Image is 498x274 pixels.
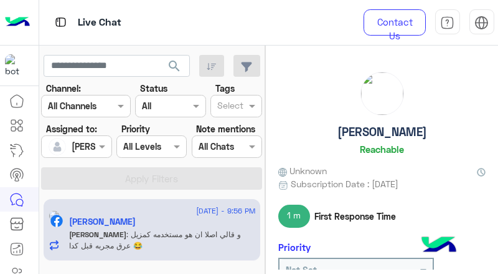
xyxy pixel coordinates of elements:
[69,217,136,227] h5: Mahmoud Farhat
[215,82,235,95] label: Tags
[435,9,460,36] a: tab
[314,210,396,223] span: First Response Time
[278,164,327,177] span: Unknown
[278,205,310,227] span: 1 m
[291,177,398,190] span: Subscription Date : [DATE]
[53,14,68,30] img: tab
[5,9,30,36] img: Logo
[46,82,81,95] label: Channel:
[360,144,404,155] h6: Reachable
[474,16,489,30] img: tab
[278,242,311,253] h6: Priority
[41,167,262,190] button: Apply Filters
[69,230,126,239] span: [PERSON_NAME]
[167,59,182,74] span: search
[159,55,190,82] button: search
[121,122,150,135] label: Priority
[361,72,403,115] img: picture
[364,9,426,36] a: Contact Us
[5,54,27,77] img: 713415422032625
[46,122,97,135] label: Assigned to:
[417,224,461,268] img: hulul-logo.png
[78,14,121,31] p: Live Chat
[196,122,255,135] label: Note mentions
[69,230,241,250] span: و قالي اصلا ان هو مستخدمه كمزيل عرق مجربه قبل كدا 😂
[140,82,167,95] label: Status
[196,205,255,217] span: [DATE] - 9:56 PM
[50,215,63,227] img: Facebook
[49,138,66,155] img: defaultAdmin.png
[49,210,60,222] img: picture
[215,99,243,115] div: Select
[337,125,427,139] h5: [PERSON_NAME]
[440,16,454,30] img: tab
